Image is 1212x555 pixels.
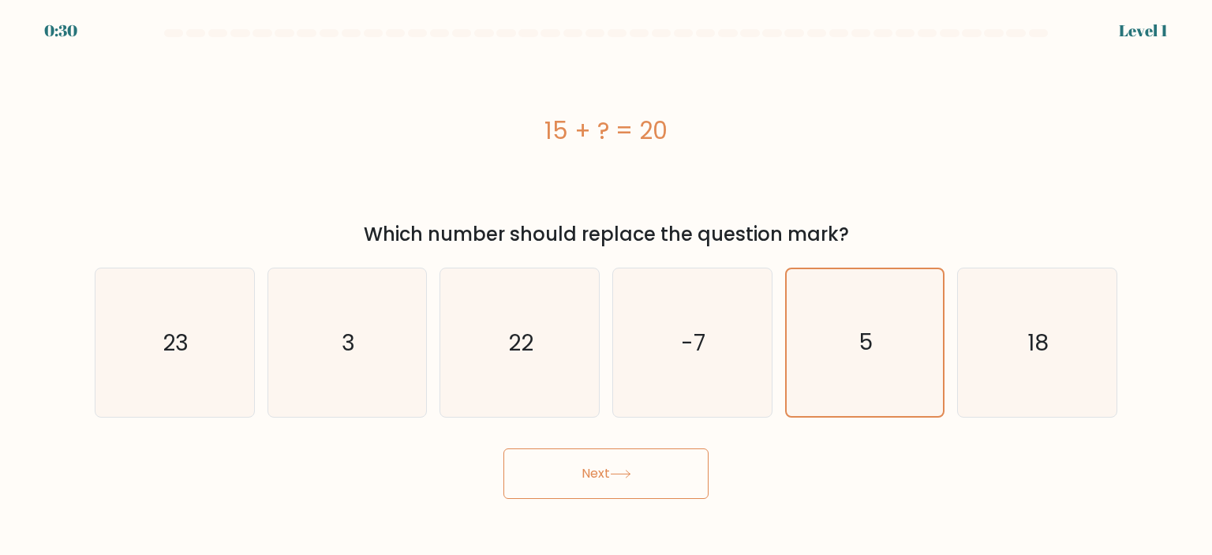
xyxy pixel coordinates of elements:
div: Which number should replace the question mark? [104,220,1108,249]
text: 23 [163,327,189,358]
text: 22 [509,327,534,358]
text: 5 [859,328,873,358]
text: -7 [682,327,706,358]
text: 3 [342,327,355,358]
div: 15 + ? = 20 [95,113,1117,148]
text: 18 [1028,327,1049,358]
div: Level 1 [1119,19,1168,43]
div: 0:30 [44,19,77,43]
button: Next [503,448,709,499]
